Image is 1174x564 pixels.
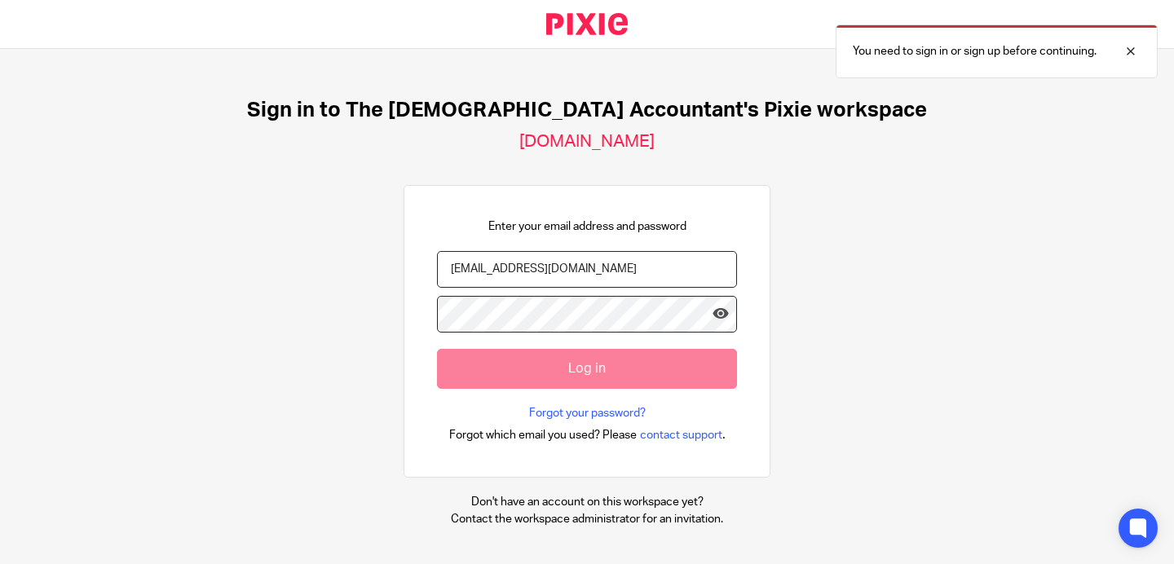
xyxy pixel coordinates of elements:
p: Don't have an account on this workspace yet? [451,494,723,510]
h1: Sign in to The [DEMOGRAPHIC_DATA] Accountant's Pixie workspace [247,98,927,123]
span: contact support [640,427,722,443]
a: Forgot your password? [529,405,646,421]
p: Enter your email address and password [488,218,686,235]
input: name@example.com [437,251,737,288]
p: Contact the workspace administrator for an invitation. [451,511,723,527]
span: Forgot which email you used? Please [449,427,637,443]
input: Log in [437,349,737,389]
h2: [DOMAIN_NAME] [519,131,655,152]
div: . [449,425,726,444]
p: You need to sign in or sign up before continuing. [853,43,1097,59]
